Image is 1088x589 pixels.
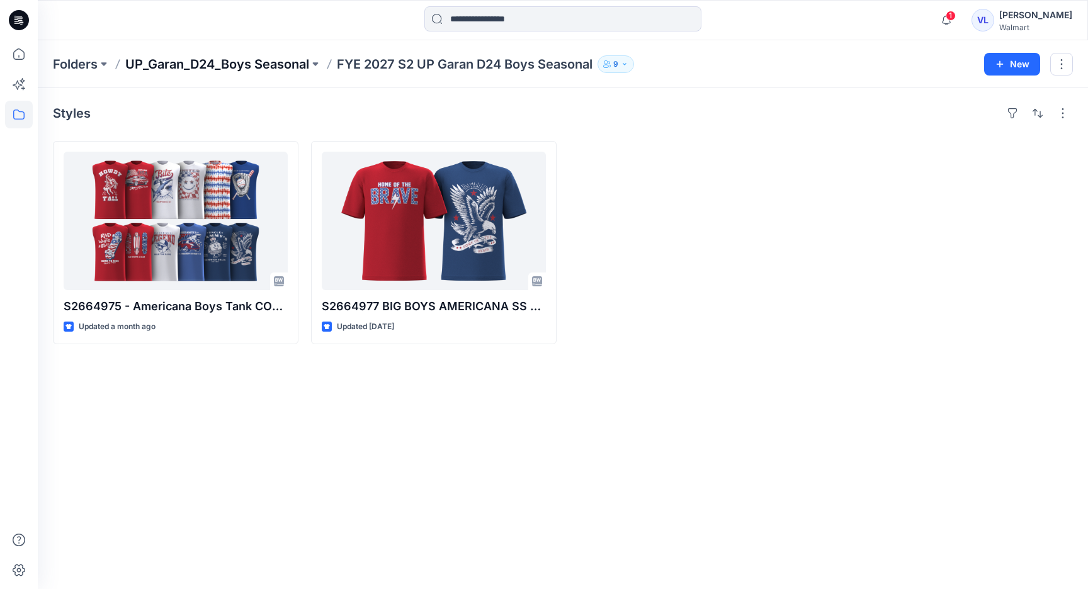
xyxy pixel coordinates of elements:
[984,53,1040,76] button: New
[64,152,288,290] a: S2664975 - Americana Boys Tank COLORED
[337,55,592,73] p: FYE 2027 S2 UP Garan D24 Boys Seasonal
[972,9,994,31] div: VL
[53,106,91,121] h4: Styles
[946,11,956,21] span: 1
[999,23,1072,32] div: Walmart
[322,298,546,315] p: S2664977 BIG BOYS AMERICANA SS TEE
[337,320,394,334] p: Updated [DATE]
[613,57,618,71] p: 9
[125,55,309,73] a: UP_Garan_D24_Boys Seasonal
[322,152,546,290] a: S2664977 BIG BOYS AMERICANA SS TEE
[64,298,288,315] p: S2664975 - Americana Boys Tank COLORED
[79,320,156,334] p: Updated a month ago
[53,55,98,73] a: Folders
[999,8,1072,23] div: [PERSON_NAME]
[598,55,634,73] button: 9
